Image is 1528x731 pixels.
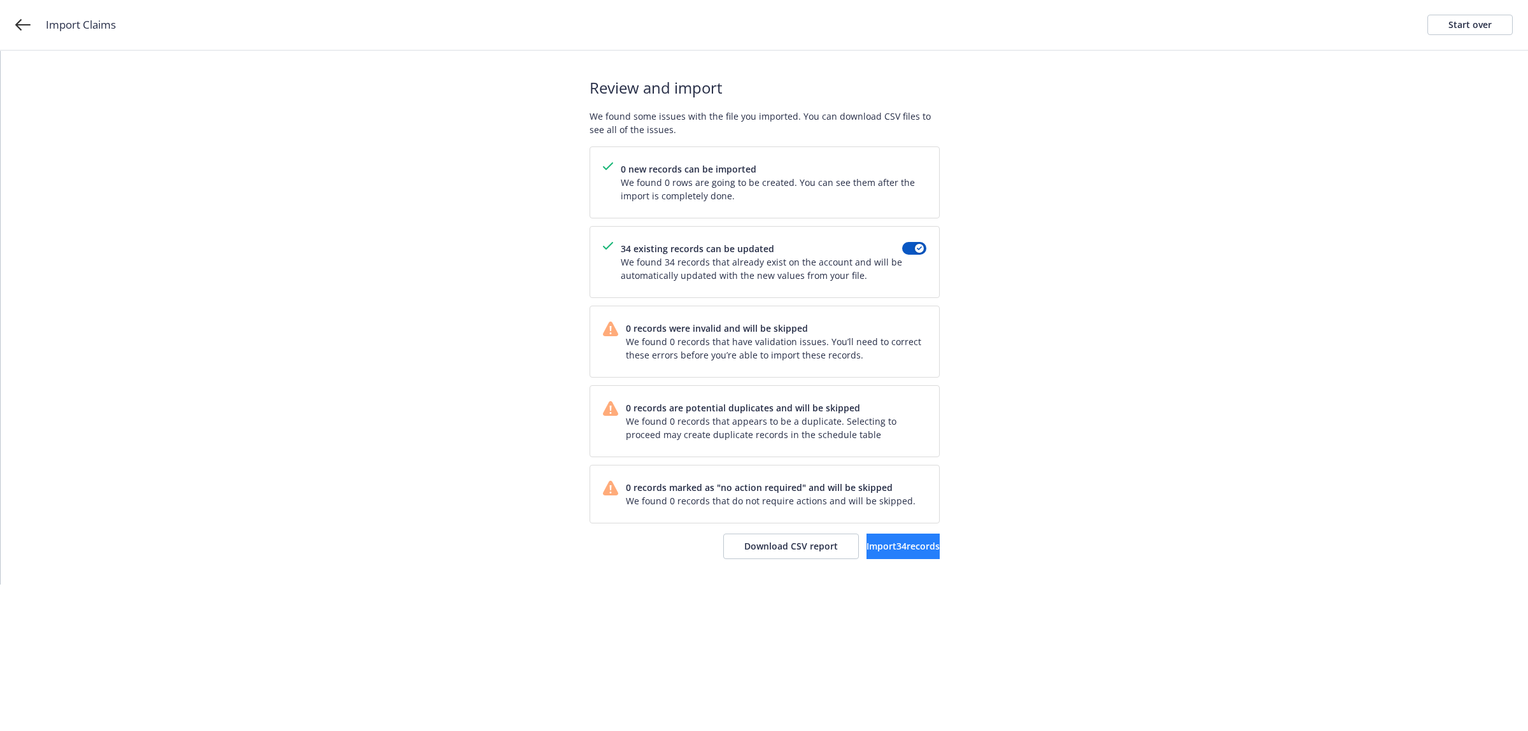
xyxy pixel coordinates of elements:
[626,322,926,335] span: 0 records were invalid and will be skipped
[626,335,926,362] span: We found 0 records that have validation issues. You’ll need to correct these errors before you’re...
[46,17,116,33] span: Import Claims
[744,540,838,552] span: Download CSV report
[621,255,902,282] span: We found 34 records that already exist on the account and will be automatically updated with the ...
[626,481,916,494] span: 0 records marked as "no action required" and will be skipped
[621,176,926,202] span: We found 0 rows are going to be created. You can see them after the import is completely done.
[723,534,859,559] button: Download CSV report
[626,415,926,441] span: We found 0 records that appears to be a duplicate. Selecting to proceed may create duplicate reco...
[1448,15,1492,34] div: Start over
[590,110,940,136] span: We found some issues with the file you imported. You can download CSV files to see all of the iss...
[867,540,940,552] span: Import 34 records
[626,494,916,507] span: We found 0 records that do not require actions and will be skipped.
[621,162,926,176] span: 0 new records can be imported
[1427,15,1513,35] a: Start over
[621,242,902,255] span: 34 existing records can be updated
[867,534,940,559] button: Import34records
[626,401,926,415] span: 0 records are potential duplicates and will be skipped
[590,76,940,99] span: Review and import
